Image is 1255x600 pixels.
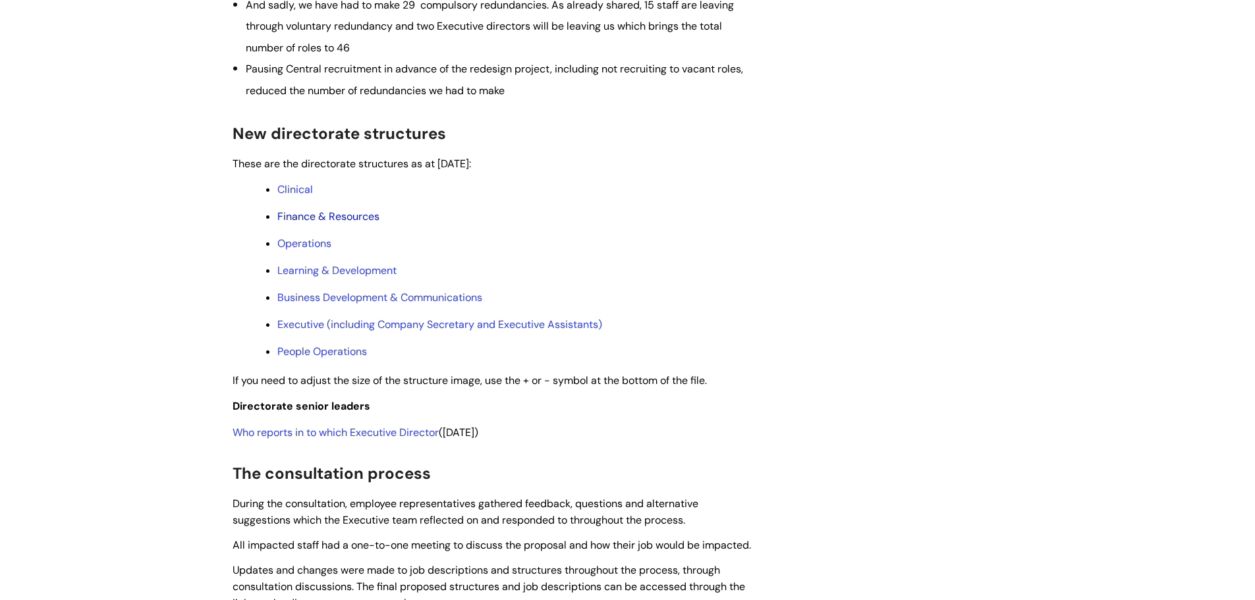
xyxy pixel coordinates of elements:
[277,317,602,331] a: Executive (including Company Secretary and Executive Assistants)
[233,373,707,387] span: If you need to adjust the size of the structure image, use the + or - symbol at the bottom of the...
[233,425,478,439] span: ([DATE])
[233,399,370,413] span: Directorate senior leaders
[233,123,446,144] span: New directorate structures
[233,463,431,483] span: The consultation process
[233,497,698,527] span: During the consultation, employee representatives gathered feedback, questions and alternative su...
[246,62,743,97] span: Pausing Central recruitment in advance of the redesign project, including not recruiting to vacan...
[277,344,367,358] a: People Operations
[233,157,471,171] span: These are the directorate structures as at [DATE]:
[233,425,439,439] a: Who reports in to which Executive Director
[277,209,379,223] a: Finance & Resources
[233,538,751,552] span: All impacted staff had a one-to-one meeting to discuss the proposal and how their job would be im...
[277,182,313,196] a: Clinical
[277,290,482,304] a: Business Development & Communications
[277,236,331,250] a: Operations
[277,263,397,277] a: Learning & Development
